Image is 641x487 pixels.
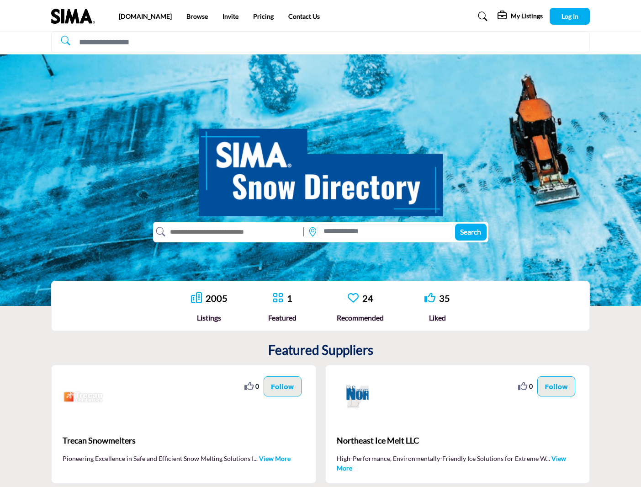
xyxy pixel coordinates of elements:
[272,292,283,305] a: Go to Featured
[206,293,228,304] a: 2005
[222,12,238,20] a: Invite
[63,428,305,453] a: Trecan Snowmelters
[470,9,493,24] a: Search
[337,376,378,417] img: Northeast Ice Melt LLC
[254,455,258,462] span: ...
[63,454,291,472] p: Pioneering Excellence in Safe and Efficient Snow Melting Solutions I
[562,12,578,20] span: Log In
[287,293,292,304] a: 1
[545,381,568,391] p: Follow
[424,312,450,323] div: Liked
[191,312,228,323] div: Listings
[51,9,100,24] img: Site Logo
[199,118,443,216] img: SIMA Snow Directory
[337,454,579,472] p: High-Performance, Environmentally-Friendly Ice Solutions for Extreme W
[268,343,373,358] h2: Featured Suppliers
[337,312,384,323] div: Recommended
[511,12,543,20] h5: My Listings
[255,381,259,391] span: 0
[537,376,575,396] button: Follow
[546,455,550,462] span: ...
[63,434,305,447] span: Trecan Snowmelters
[259,455,291,462] a: View More
[119,12,172,20] a: [DOMAIN_NAME]
[253,12,274,20] a: Pricing
[63,376,104,417] img: Trecan Snowmelters
[301,225,306,239] img: Rectangle%203585.svg
[337,434,579,447] span: Northeast Ice Melt LLC
[337,428,579,453] a: Northeast Ice Melt LLC
[264,376,302,396] button: Follow
[186,12,208,20] a: Browse
[529,381,533,391] span: 0
[439,293,450,304] a: 35
[348,292,359,305] a: Go to Recommended
[51,32,590,53] input: Search Solutions
[268,312,297,323] div: Featured
[288,12,320,20] a: Contact Us
[424,292,435,303] i: Go to Liked
[550,8,590,25] button: Log In
[362,293,373,304] a: 24
[460,227,481,236] span: Search
[271,381,294,391] p: Follow
[455,224,487,241] button: Search
[498,11,543,22] div: My Listings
